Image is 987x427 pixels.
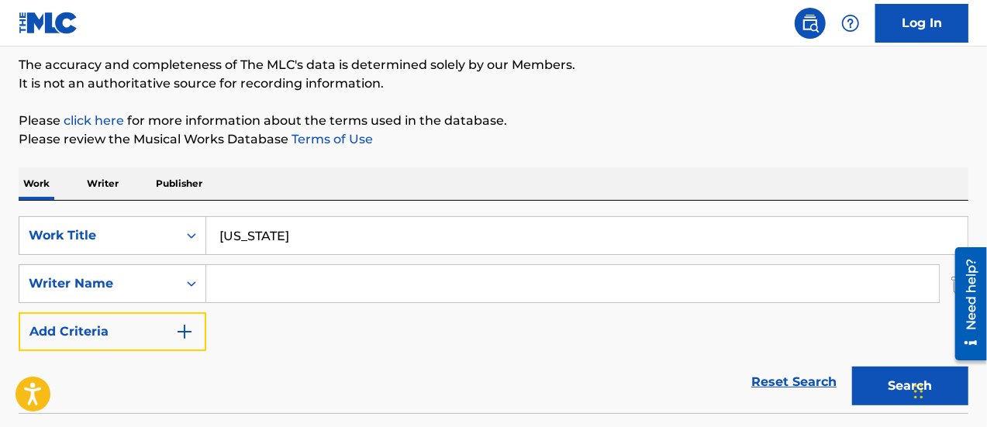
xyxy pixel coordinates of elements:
img: MLC Logo [19,12,78,34]
div: Drag [914,368,923,415]
p: Please for more information about the terms used in the database. [19,112,968,130]
div: Work Title [29,226,168,245]
button: Add Criteria [19,312,206,351]
p: Please review the Musical Works Database [19,130,968,149]
a: Log In [875,4,968,43]
p: Writer [82,167,123,200]
a: Reset Search [744,365,844,399]
button: Search [852,367,968,405]
p: It is not an authoritative source for recording information. [19,74,968,93]
a: click here [64,113,124,128]
a: Terms of Use [288,132,373,146]
iframe: Resource Center [944,241,987,366]
a: Public Search [795,8,826,39]
p: Work [19,167,54,200]
p: The accuracy and completeness of The MLC's data is determined solely by our Members. [19,56,968,74]
img: help [841,14,860,33]
div: Help [835,8,866,39]
form: Search Form [19,216,968,413]
div: Writer Name [29,274,168,293]
iframe: Chat Widget [909,353,987,427]
p: Publisher [151,167,207,200]
img: search [801,14,820,33]
img: 9d2ae6d4665cec9f34b9.svg [175,322,194,341]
